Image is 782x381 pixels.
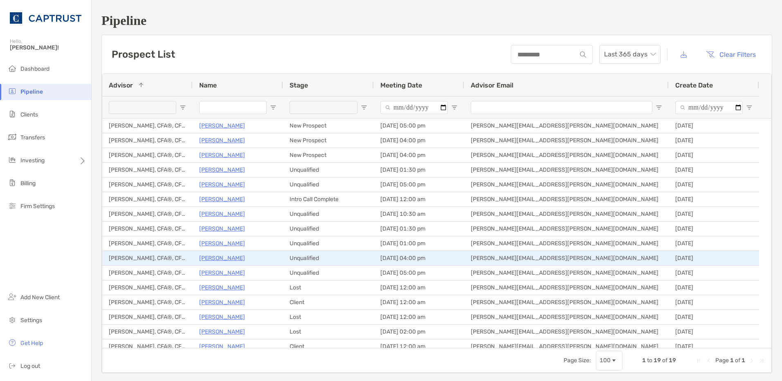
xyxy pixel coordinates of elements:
div: Unqualified [283,207,374,221]
div: [DATE] [669,163,759,177]
a: [PERSON_NAME] [199,209,245,219]
div: [DATE] 01:30 pm [374,222,464,236]
div: [DATE] 04:00 pm [374,148,464,162]
span: Clients [20,111,38,118]
a: [PERSON_NAME] [199,327,245,337]
span: 19 [654,357,661,364]
p: [PERSON_NAME] [199,150,245,160]
a: [PERSON_NAME] [199,312,245,322]
div: [DATE] [669,266,759,280]
div: [DATE] 12:00 am [374,310,464,324]
div: [PERSON_NAME], CFA®, CFP® [102,163,193,177]
div: [PERSON_NAME][EMAIL_ADDRESS][PERSON_NAME][DOMAIN_NAME] [464,295,669,309]
a: [PERSON_NAME] [199,238,245,249]
div: [DATE] 12:00 am [374,280,464,295]
a: [PERSON_NAME] [199,135,245,146]
span: Investing [20,157,45,164]
div: [PERSON_NAME], CFA®, CFP® [102,192,193,206]
div: [PERSON_NAME][EMAIL_ADDRESS][PERSON_NAME][DOMAIN_NAME] [464,280,669,295]
span: Last 365 days [604,45,656,63]
div: [DATE] [669,148,759,162]
div: [DATE] 12:00 am [374,295,464,309]
div: [DATE] 12:00 am [374,339,464,354]
span: Stage [290,81,308,89]
div: [DATE] 01:30 pm [374,163,464,177]
div: [DATE] [669,339,759,354]
div: [PERSON_NAME][EMAIL_ADDRESS][PERSON_NAME][DOMAIN_NAME] [464,339,669,354]
div: [DATE] 12:00 am [374,192,464,206]
div: New Prospect [283,148,374,162]
img: transfers icon [7,132,17,142]
a: [PERSON_NAME] [199,179,245,190]
div: [PERSON_NAME][EMAIL_ADDRESS][PERSON_NAME][DOMAIN_NAME] [464,266,669,280]
button: Clear Filters [700,45,762,63]
div: [DATE] [669,119,759,133]
span: Meeting Date [380,81,422,89]
div: Client [283,295,374,309]
div: [PERSON_NAME], CFA®, CFP® [102,236,193,251]
div: [PERSON_NAME], CFA®, CFP® [102,266,193,280]
button: Open Filter Menu [451,104,458,111]
div: [PERSON_NAME][EMAIL_ADDRESS][PERSON_NAME][DOMAIN_NAME] [464,222,669,236]
a: [PERSON_NAME] [199,165,245,175]
div: Unqualified [283,222,374,236]
div: [PERSON_NAME][EMAIL_ADDRESS][PERSON_NAME][DOMAIN_NAME] [464,207,669,221]
div: [PERSON_NAME], CFA®, CFP® [102,339,193,354]
div: [DATE] 04:00 pm [374,251,464,265]
div: Unqualified [283,177,374,192]
div: 100 [600,357,611,364]
img: billing icon [7,178,17,188]
input: Name Filter Input [199,101,267,114]
div: [PERSON_NAME], CFA®, CFP® [102,222,193,236]
div: Unqualified [283,251,374,265]
div: [PERSON_NAME][EMAIL_ADDRESS][PERSON_NAME][DOMAIN_NAME] [464,177,669,192]
div: [PERSON_NAME], CFA®, CFP® [102,251,193,265]
button: Open Filter Menu [746,104,753,111]
img: settings icon [7,315,17,325]
p: [PERSON_NAME] [199,194,245,204]
div: [DATE] [669,295,759,309]
div: Client [283,339,374,354]
div: [DATE] 10:30 am [374,207,464,221]
div: [PERSON_NAME][EMAIL_ADDRESS][PERSON_NAME][DOMAIN_NAME] [464,310,669,324]
div: [PERSON_NAME], CFA®, CFP® [102,177,193,192]
a: [PERSON_NAME] [199,121,245,131]
img: pipeline icon [7,86,17,96]
span: 1 [730,357,734,364]
div: [DATE] [669,280,759,295]
span: Create Date [675,81,713,89]
div: [DATE] [669,310,759,324]
span: 19 [669,357,676,364]
a: [PERSON_NAME] [199,282,245,293]
div: [DATE] [669,222,759,236]
div: [DATE] [669,177,759,192]
img: input icon [580,52,586,58]
div: [DATE] [669,192,759,206]
button: Open Filter Menu [180,104,186,111]
a: [PERSON_NAME] [199,253,245,263]
div: [DATE] [669,251,759,265]
div: New Prospect [283,119,374,133]
div: Lost [283,280,374,295]
div: [PERSON_NAME], CFA®, CFP® [102,207,193,221]
div: First Page [696,357,702,364]
span: Firm Settings [20,203,55,210]
div: Intro Call Complete [283,192,374,206]
img: clients icon [7,109,17,119]
p: [PERSON_NAME] [199,224,245,234]
span: [PERSON_NAME]! [10,44,86,51]
a: [PERSON_NAME] [199,268,245,278]
input: Advisor Email Filter Input [471,101,652,114]
div: [PERSON_NAME][EMAIL_ADDRESS][PERSON_NAME][DOMAIN_NAME] [464,251,669,265]
a: [PERSON_NAME] [199,341,245,352]
img: investing icon [7,155,17,165]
